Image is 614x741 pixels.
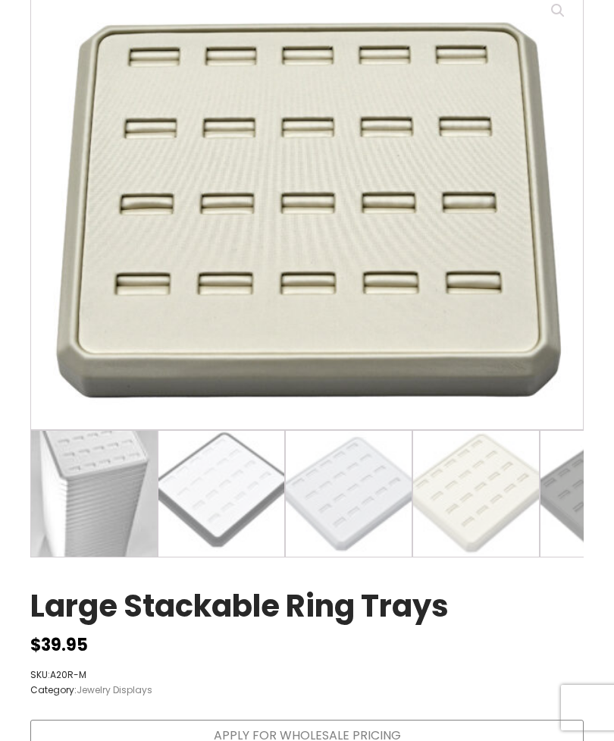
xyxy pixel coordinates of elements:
img: Stackable jewelry presentation tray with a black/white leatherette finish, featuring twenty compa... [158,431,284,557]
a: Jewelry Displays [77,683,152,696]
span: $ [30,633,41,657]
h1: Large Stackable Ring Trays [30,588,449,632]
img: Stackable jewelry presentation tray with a white leatherette finish, featuring twenty compartment... [286,431,412,557]
img: Stackable jewelry presentation tray with a white leatherette finish, featuring twenty compartment... [413,431,539,557]
span: SKU: [30,667,152,682]
span: Category: [30,683,152,697]
img: Stack of large size jewelry presentation tray with a white leatherette finish, featuring twenty c... [31,431,157,557]
bdi: 39.95 [30,633,88,657]
span: A20R-M [50,668,86,681]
